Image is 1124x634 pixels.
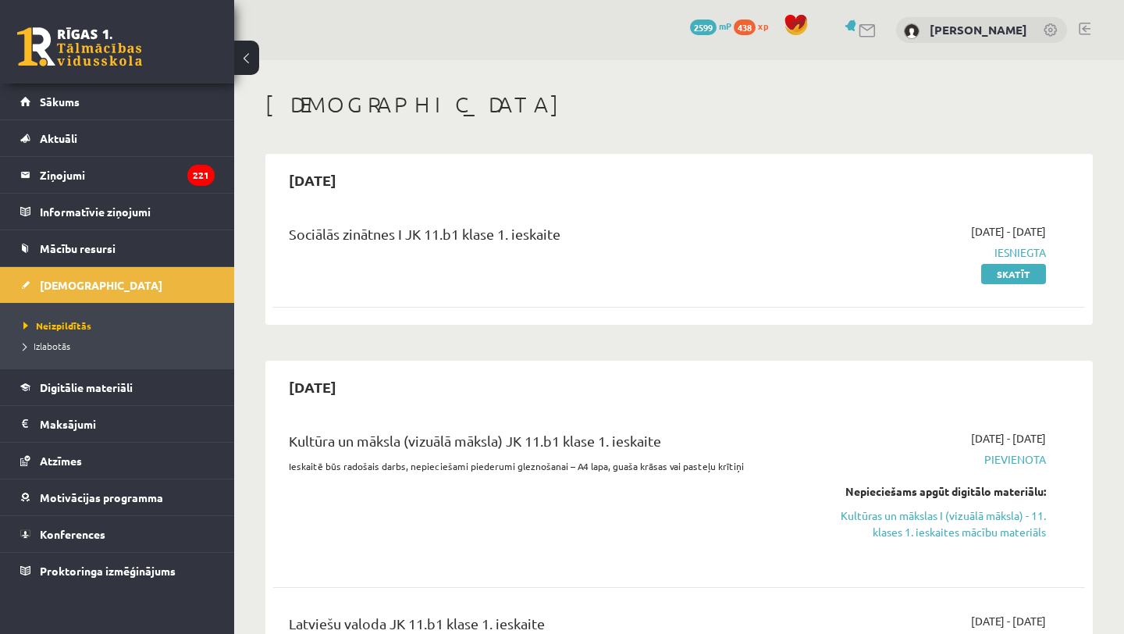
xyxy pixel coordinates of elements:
[40,157,215,193] legend: Ziņojumi
[758,20,768,32] span: xp
[273,162,352,198] h2: [DATE]
[40,194,215,230] legend: Informatīvie ziņojumi
[719,20,731,32] span: mP
[20,120,215,156] a: Aktuāli
[904,23,919,39] img: Madara Gintere
[40,527,105,541] span: Konferences
[20,267,215,303] a: [DEMOGRAPHIC_DATA]
[40,241,116,255] span: Mācību resursi
[20,194,215,230] a: Informatīvie ziņojumi
[690,20,731,32] a: 2599 mP
[809,244,1046,261] span: Iesniegta
[690,20,717,35] span: 2599
[23,340,70,352] span: Izlabotās
[20,406,215,442] a: Maksājumi
[265,91,1093,118] h1: [DEMOGRAPHIC_DATA]
[809,483,1046,500] div: Nepieciešams apgūt digitālo materiālu:
[20,443,215,479] a: Atzīmes
[971,430,1046,447] span: [DATE] - [DATE]
[20,157,215,193] a: Ziņojumi221
[289,459,786,473] p: Ieskaitē būs radošais darbs, nepieciešami piederumi gleznošanai – A4 lapa, guaša krāsas vai paste...
[273,369,352,405] h2: [DATE]
[17,27,142,66] a: Rīgas 1. Tālmācības vidusskola
[20,369,215,405] a: Digitālie materiāli
[40,406,215,442] legend: Maksājumi
[930,22,1027,37] a: [PERSON_NAME]
[20,84,215,119] a: Sākums
[734,20,756,35] span: 438
[23,319,219,333] a: Neizpildītās
[809,451,1046,468] span: Pievienota
[40,131,77,145] span: Aktuāli
[20,479,215,515] a: Motivācijas programma
[981,264,1046,284] a: Skatīt
[289,223,786,252] div: Sociālās zinātnes I JK 11.b1 klase 1. ieskaite
[809,508,1046,540] a: Kultūras un mākslas I (vizuālā māksla) - 11. klases 1. ieskaites mācību materiāls
[734,20,776,32] a: 438 xp
[23,319,91,332] span: Neizpildītās
[23,339,219,353] a: Izlabotās
[20,516,215,552] a: Konferences
[40,94,80,109] span: Sākums
[40,564,176,578] span: Proktoringa izmēģinājums
[187,165,215,186] i: 221
[40,278,162,292] span: [DEMOGRAPHIC_DATA]
[20,230,215,266] a: Mācību resursi
[289,430,786,459] div: Kultūra un māksla (vizuālā māksla) JK 11.b1 klase 1. ieskaite
[20,553,215,589] a: Proktoringa izmēģinājums
[40,454,82,468] span: Atzīmes
[40,490,163,504] span: Motivācijas programma
[40,380,133,394] span: Digitālie materiāli
[971,223,1046,240] span: [DATE] - [DATE]
[971,613,1046,629] span: [DATE] - [DATE]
